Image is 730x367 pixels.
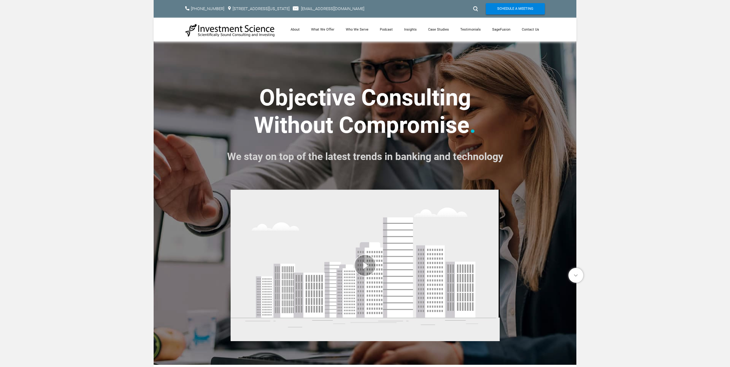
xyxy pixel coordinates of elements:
a: Case Studies [422,18,455,41]
a: Insights [398,18,422,41]
font: We stay on top of the latest trends in banking and technology [227,151,503,163]
a: Contact Us [516,18,545,41]
a: Who We Serve [340,18,374,41]
strong: ​Objective Consulting ​Without Compromise [254,84,471,138]
div: Video: stardomvideos_final__1__499.mp4 [231,185,500,346]
a: Podcast [374,18,398,41]
img: Investment Science | NYC Consulting Services [185,23,275,37]
a: What We Offer [305,18,340,41]
a: SageFusion [486,18,516,41]
a: About [285,18,305,41]
span: Schedule A Meeting [497,3,533,15]
a: Schedule A Meeting [486,3,545,15]
a: [EMAIL_ADDRESS][DOMAIN_NAME] [301,6,364,11]
font: . [469,112,476,139]
a: Testimonials [455,18,486,41]
a: [STREET_ADDRESS][US_STATE]​ [233,6,290,11]
a: [PHONE_NUMBER] [191,6,224,11]
div: play video [231,185,500,346]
